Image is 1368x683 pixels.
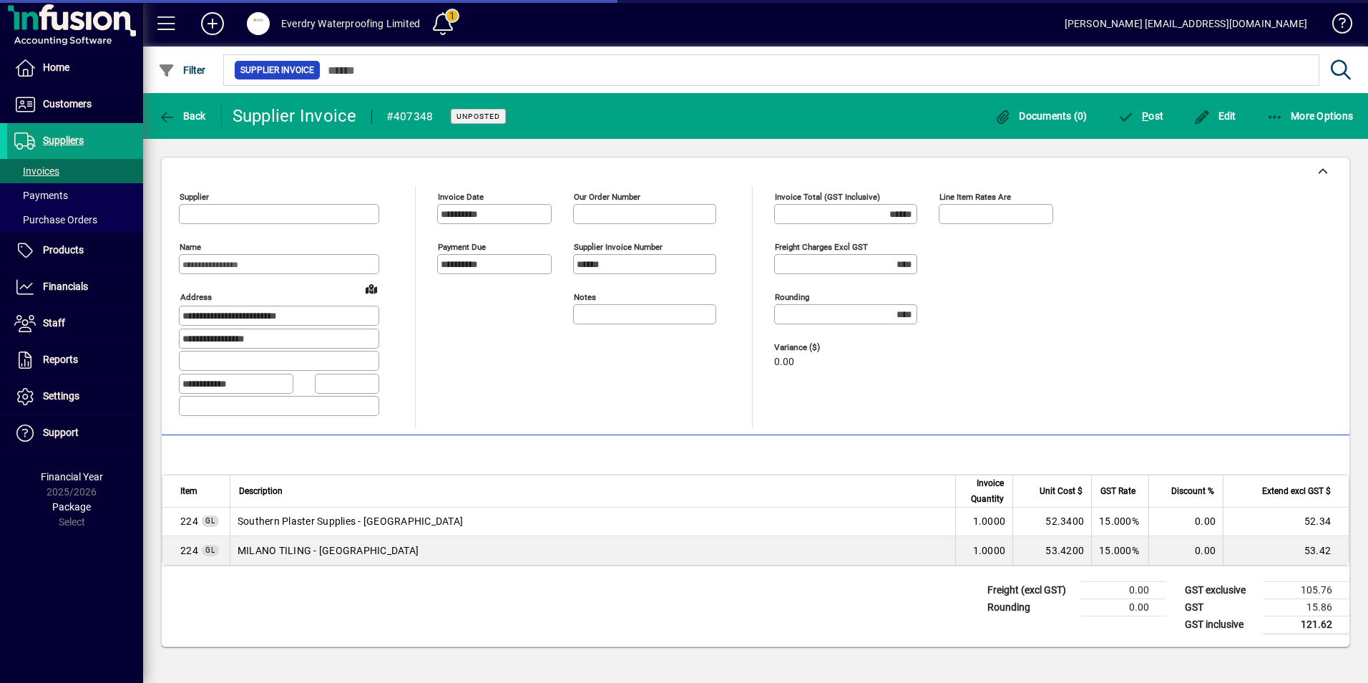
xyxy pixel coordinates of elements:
[7,415,143,451] a: Support
[1114,103,1168,129] button: Post
[143,103,222,129] app-page-header-button: Back
[1012,508,1091,536] td: 52.3400
[239,483,283,499] span: Description
[7,208,143,232] a: Purchase Orders
[1080,599,1166,616] td: 0.00
[7,233,143,268] a: Products
[995,110,1088,122] span: Documents (0)
[360,277,383,300] a: View on map
[7,87,143,122] a: Customers
[775,292,809,302] mat-label: Rounding
[14,214,97,226] span: Purchase Orders
[41,471,103,483] span: Financial Year
[574,242,663,252] mat-label: Supplier invoice number
[235,11,281,37] button: Profile
[774,357,794,368] span: 0.00
[1223,508,1349,536] td: 52.34
[939,192,1011,202] mat-label: Line item rates are
[43,354,78,365] span: Reports
[574,192,640,202] mat-label: Our order number
[438,242,486,252] mat-label: Payment due
[980,599,1080,616] td: Rounding
[991,103,1091,129] button: Documents (0)
[14,190,68,201] span: Payments
[155,57,210,83] button: Filter
[180,242,201,252] mat-label: Name
[1178,599,1264,616] td: GST
[386,105,434,128] div: #407348
[1178,581,1264,599] td: GST exclusive
[1223,536,1349,565] td: 53.42
[205,546,215,554] span: GL
[43,390,79,402] span: Settings
[180,543,198,558] span: Direct Freight Local
[43,98,92,110] span: Customers
[7,306,143,341] a: Staff
[1065,12,1307,35] div: [PERSON_NAME] [EMAIL_ADDRESS][DOMAIN_NAME]
[955,508,1012,536] td: 1.0000
[456,112,500,121] span: Unposted
[43,135,84,146] span: Suppliers
[7,50,143,86] a: Home
[1148,508,1223,536] td: 0.00
[964,475,1004,507] span: Invoice Quantity
[7,379,143,415] a: Settings
[1264,616,1349,634] td: 121.62
[1264,599,1349,616] td: 15.86
[1178,616,1264,634] td: GST inclusive
[1100,483,1135,499] span: GST Rate
[1091,536,1148,565] td: 15.000%
[7,269,143,305] a: Financials
[774,343,860,352] span: Variance ($)
[1040,483,1083,499] span: Unit Cost $
[230,536,955,565] td: MILANO TILING - [GEOGRAPHIC_DATA]
[205,517,215,525] span: GL
[1148,536,1223,565] td: 0.00
[1171,483,1214,499] span: Discount %
[1142,110,1148,122] span: P
[43,62,69,73] span: Home
[180,483,197,499] span: Item
[43,317,65,329] span: Staff
[980,581,1080,599] td: Freight (excl GST)
[43,427,79,438] span: Support
[158,110,206,122] span: Back
[190,11,235,37] button: Add
[1193,110,1236,122] span: Edit
[230,508,955,536] td: Southern Plaster Supplies - [GEOGRAPHIC_DATA]
[281,12,420,35] div: Everdry Waterproofing Limited
[955,536,1012,565] td: 1.0000
[233,105,357,127] div: Supplier Invoice
[574,292,596,302] mat-label: Notes
[1190,103,1240,129] button: Edit
[1262,483,1331,499] span: Extend excl GST $
[1091,508,1148,536] td: 15.000%
[180,192,209,202] mat-label: Supplier
[14,165,59,177] span: Invoices
[1266,110,1354,122] span: More Options
[1321,3,1350,49] a: Knowledge Base
[7,159,143,183] a: Invoices
[775,242,868,252] mat-label: Freight charges excl GST
[158,64,206,76] span: Filter
[1263,103,1357,129] button: More Options
[1012,536,1091,565] td: 53.4200
[43,281,88,292] span: Financials
[775,192,880,202] mat-label: Invoice Total (GST inclusive)
[7,183,143,208] a: Payments
[155,103,210,129] button: Back
[43,244,84,256] span: Products
[180,514,198,528] span: Direct Freight Local
[1264,581,1349,599] td: 105.76
[1118,110,1164,122] span: ost
[7,342,143,378] a: Reports
[52,501,91,513] span: Package
[1080,581,1166,599] td: 0.00
[240,63,314,77] span: Supplier Invoice
[438,192,484,202] mat-label: Invoice date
